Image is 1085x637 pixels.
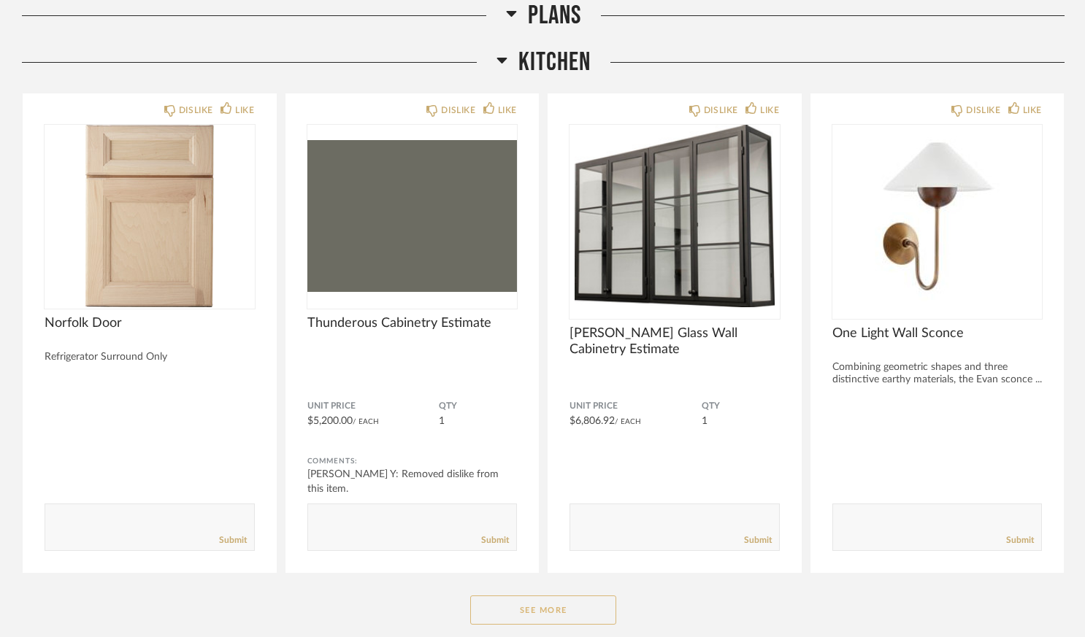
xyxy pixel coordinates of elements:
div: [PERSON_NAME] Y: Removed dislike from this item. [307,467,518,496]
div: LIKE [1023,103,1042,117]
span: One Light Wall Sconce [832,325,1043,341]
span: / Each [615,418,641,425]
img: undefined [45,125,255,307]
div: Comments: [307,454,518,468]
div: LIKE [498,103,517,117]
span: Unit Price [570,401,702,412]
a: Submit [481,534,509,547]
div: Combining geometric shapes and three distinctive earthy materials, the Evan sconce ... [832,361,1043,386]
div: LIKE [760,103,779,117]
div: DISLIKE [704,103,738,117]
div: Refrigerator Surround Only [45,351,255,363]
span: Norfolk Door [45,315,255,331]
span: Thunderous Cabinetry Estimate [307,315,518,331]
span: [PERSON_NAME] Glass Wall Cabinetry Estimate [570,325,780,358]
div: DISLIKE [179,103,213,117]
span: Unit Price [307,401,440,412]
span: / Each [353,418,379,425]
div: 0 [570,125,780,307]
img: undefined [307,125,518,307]
a: Submit [744,534,772,547]
button: See More [470,595,616,625]
a: Submit [1006,534,1034,547]
span: QTY [702,401,780,412]
span: 1 [439,416,445,426]
div: DISLIKE [966,103,1000,117]
img: undefined [570,125,780,307]
span: 1 [702,416,708,426]
span: $5,200.00 [307,416,353,426]
a: Submit [219,534,247,547]
div: 0 [832,125,1043,307]
div: LIKE [235,103,254,117]
span: Kitchen [518,47,591,78]
span: $6,806.92 [570,416,615,426]
div: DISLIKE [441,103,475,117]
span: QTY [439,401,517,412]
img: undefined [832,125,1043,307]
